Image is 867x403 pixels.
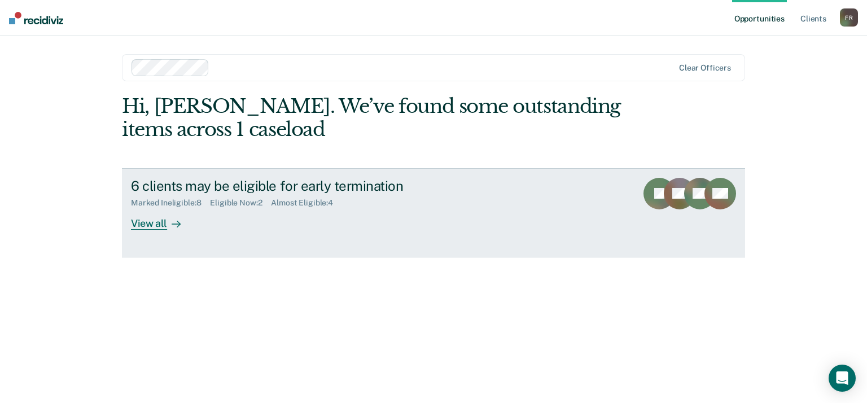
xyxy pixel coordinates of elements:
[679,63,731,73] div: Clear officers
[131,198,210,208] div: Marked Ineligible : 8
[131,178,527,194] div: 6 clients may be eligible for early termination
[210,198,271,208] div: Eligible Now : 2
[271,198,342,208] div: Almost Eligible : 4
[829,365,856,392] div: Open Intercom Messenger
[122,168,745,257] a: 6 clients may be eligible for early terminationMarked Ineligible:8Eligible Now:2Almost Eligible:4...
[9,12,63,24] img: Recidiviz
[840,8,858,27] button: FR
[131,208,194,230] div: View all
[840,8,858,27] div: F R
[122,95,620,141] div: Hi, [PERSON_NAME]. We’ve found some outstanding items across 1 caseload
